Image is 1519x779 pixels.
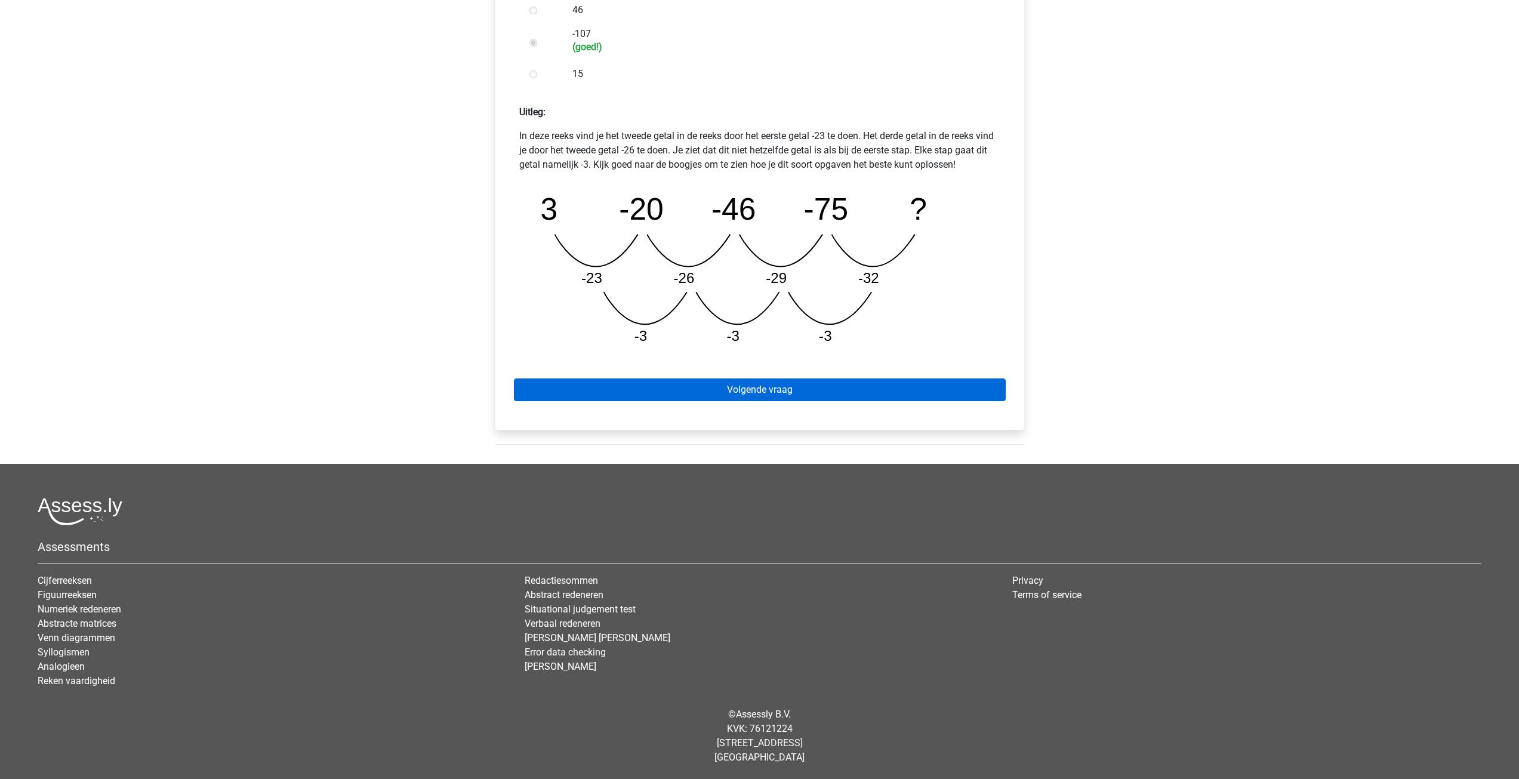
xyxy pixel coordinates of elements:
a: Redactiesommen [525,575,598,586]
p: In deze reeks vind je het tweede getal in de reeks door het eerste getal -23 te doen. Het derde g... [519,129,1000,172]
a: Numeriek redeneren [38,604,121,615]
tspan: -3 [819,328,832,344]
label: -107 [572,27,985,53]
tspan: -75 [803,192,848,226]
tspan: -3 [634,328,647,344]
tspan: -3 [726,328,740,344]
a: Verbaal redeneren [525,618,600,629]
img: Assessly logo [38,497,122,525]
a: Syllogismen [38,646,90,658]
tspan: 3 [540,192,557,226]
a: Reken vaardigheid [38,675,115,686]
div: © KVK: 76121224 [STREET_ADDRESS] [GEOGRAPHIC_DATA] [29,698,1490,774]
tspan: -29 [766,270,787,286]
a: [PERSON_NAME] [PERSON_NAME] [525,632,670,643]
a: Figuurreeksen [38,589,97,601]
label: 46 [572,3,985,17]
tspan: -26 [673,270,694,286]
a: Assessly B.V. [736,709,791,720]
a: Abstract redeneren [525,589,603,601]
tspan: -20 [619,192,664,226]
strong: Uitleg: [519,106,546,118]
tspan: -23 [581,270,602,286]
h6: (goed!) [572,41,985,53]
a: [PERSON_NAME] [525,661,596,672]
a: Venn diagrammen [38,632,115,643]
tspan: -32 [858,270,879,286]
a: Volgende vraag [514,378,1006,401]
label: 15 [572,67,985,81]
a: Analogieen [38,661,85,672]
a: Abstracte matrices [38,618,116,629]
a: Privacy [1012,575,1043,586]
tspan: ? [910,192,927,226]
h5: Assessments [38,540,1481,554]
a: Situational judgement test [525,604,636,615]
a: Terms of service [1012,589,1082,601]
tspan: -46 [711,192,756,226]
a: Error data checking [525,646,606,658]
a: Cijferreeksen [38,575,92,586]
